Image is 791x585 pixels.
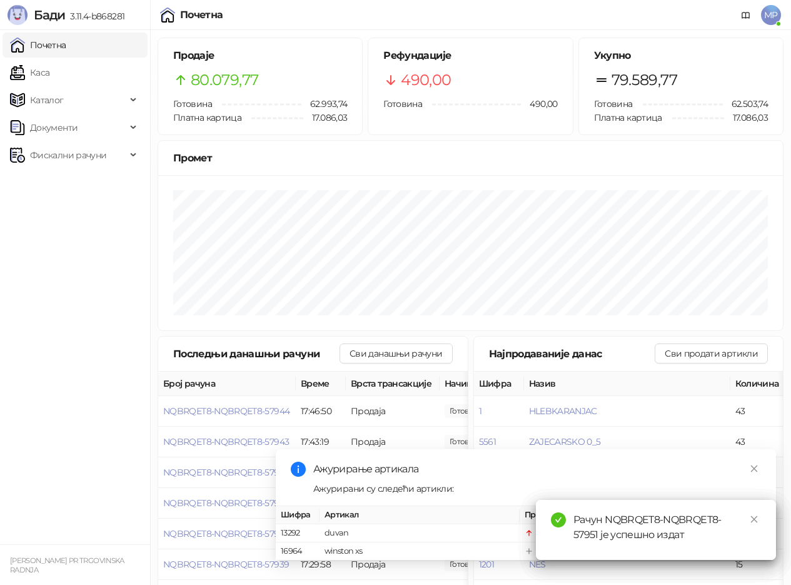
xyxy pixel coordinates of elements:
a: Почетна [10,33,66,58]
td: winston xs [320,542,520,561]
th: Артикал [320,506,520,524]
th: Време [296,372,346,396]
td: 13292 [276,524,320,542]
span: 3.11.4-b868281 [65,11,124,22]
td: Продаја [346,396,440,427]
small: [PERSON_NAME] PR TRGOVINSKA RADNJA [10,556,124,574]
td: Продаја [346,427,440,457]
span: 1.120,00 [445,404,487,418]
button: Сви продати артикли [655,343,768,364]
span: 62.993,74 [301,97,347,111]
span: Документи [30,115,78,140]
th: Начини плаћања [440,372,565,396]
button: Сви данашњи рачуни [340,343,452,364]
th: Шифра [474,372,524,396]
span: 79.589,77 [612,68,677,92]
span: 80.079,77 [191,68,258,92]
span: Бади [34,8,65,23]
span: Готовина [173,98,212,109]
th: Врста трансакције [346,372,440,396]
span: close [750,464,758,473]
span: check-circle [551,512,566,527]
td: 43 [730,427,787,457]
span: Готовина [594,98,633,109]
button: NQBRQET8-NQBRQET8-57944 [163,405,290,417]
td: 17:43:19 [296,427,346,457]
button: NQBRQET8-NQBRQET8-57941 [163,497,287,509]
img: Logo [8,5,28,25]
div: Последњи данашњи рачуни [173,346,340,362]
span: Платна картица [173,112,241,123]
div: Ажурирање артикала [313,462,761,477]
button: NQBRQET8-NQBRQET8-57943 [163,436,289,447]
button: 1 [479,405,481,417]
span: 490,00 [401,68,451,92]
span: info-circle [291,462,306,477]
td: duvan [320,524,520,542]
h5: Рефундације [383,48,557,63]
span: Платна картица [594,112,662,123]
span: Готовина [383,98,422,109]
a: Close [747,512,761,526]
th: Промена [520,506,613,524]
div: Рачун NQBRQET8-NQBRQET8-57951 је успешно издат [573,512,761,542]
button: NQBRQET8-NQBRQET8-57942 [163,467,289,478]
td: 43 [730,396,787,427]
span: 17.086,03 [303,111,347,125]
th: Шифра [276,506,320,524]
div: Промет [173,150,768,166]
button: HLEBKARANJAC [529,405,597,417]
span: 62.503,74 [723,97,768,111]
a: Каса [10,60,49,85]
a: Документација [736,5,756,25]
button: 5561 [479,436,496,447]
th: Број рачуна [158,372,296,396]
td: 16964 [276,542,320,561]
span: close [750,515,758,524]
button: NQBRQET8-NQBRQET8-57939 [163,559,289,570]
th: Назив [524,372,730,396]
span: 490,00 [521,97,557,111]
a: Close [747,462,761,476]
div: Најпродаваније данас [489,346,655,362]
h5: Укупно [594,48,768,63]
span: Фискални рачуни [30,143,106,168]
span: 17.086,03 [724,111,768,125]
th: Количина [730,372,787,396]
div: Ажурирани су следећи артикли: [313,482,761,496]
div: Почетна [180,10,223,20]
button: NQBRQET8-NQBRQET8-57940 [163,528,290,539]
span: MP [761,5,781,25]
span: 529,13 [445,435,487,449]
h5: Продаје [173,48,347,63]
td: 17:46:50 [296,396,346,427]
button: ZAJECARSKO 0_5 [529,436,601,447]
span: Каталог [30,88,64,113]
